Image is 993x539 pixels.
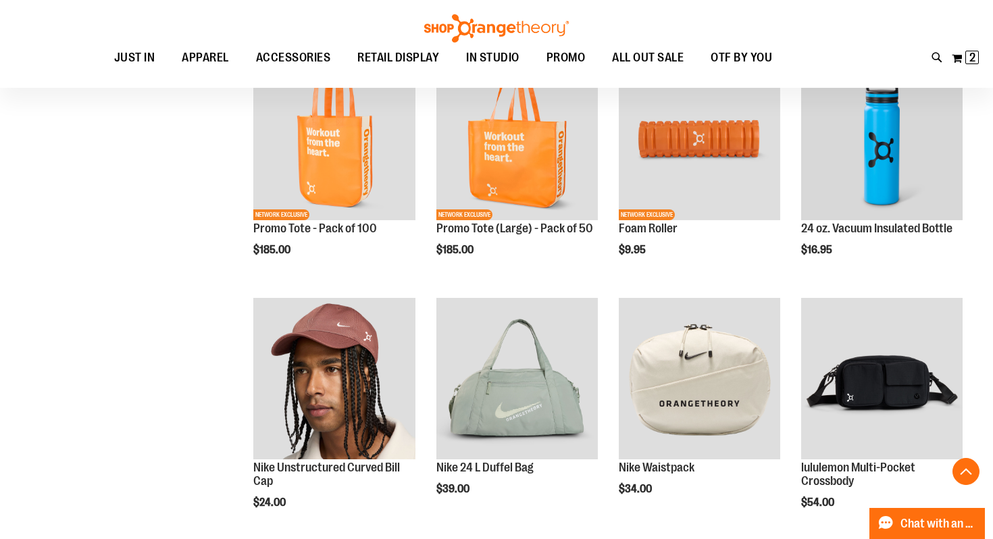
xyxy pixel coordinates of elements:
a: 24 oz. Vacuum Insulated Bottle [801,222,952,235]
a: Promo Tote - Pack of 100NEWNETWORK EXCLUSIVE [253,59,415,222]
span: $24.00 [253,496,288,509]
span: $16.95 [801,244,834,256]
span: NETWORK EXCLUSIVE [436,209,492,220]
span: APPAREL [182,43,229,73]
div: product [794,52,969,290]
button: Back To Top [952,458,979,485]
a: Promo Tote (Large) - Pack of 50 [436,222,593,235]
img: 24 oz. Vacuum Insulated Bottle [801,59,963,220]
span: ACCESSORIES [256,43,331,73]
span: $54.00 [801,496,836,509]
span: OTF BY YOU [711,43,772,73]
span: IN STUDIO [466,43,519,73]
span: $185.00 [436,244,476,256]
a: Nike Unstructured Curved Bill Cap [253,298,415,461]
div: product [430,52,605,290]
div: product [430,291,605,530]
a: Promo Tote - Pack of 100 [253,222,377,235]
div: product [612,52,787,290]
span: $185.00 [253,244,292,256]
img: Nike 24 L Duffel Bag [436,298,598,459]
img: Nike Unstructured Curved Bill Cap [253,298,415,459]
a: 24 oz. Vacuum Insulated BottleNEW [801,59,963,222]
img: Foam Roller [619,59,780,220]
span: $39.00 [436,483,472,495]
span: Chat with an Expert [900,517,977,530]
img: Promo Tote - Pack of 100 [253,59,415,220]
a: Nike 24 L Duffel Bag [436,461,534,474]
a: lululemon Multi-Pocket Crossbody [801,461,915,488]
div: product [612,291,787,530]
div: product [247,52,422,290]
img: Nike Waistpack [619,298,780,459]
a: Promo Tote (Large) - Pack of 50NEWNETWORK EXCLUSIVE [436,59,598,222]
span: RETAIL DISPLAY [357,43,439,73]
button: Chat with an Expert [869,508,986,539]
span: $9.95 [619,244,648,256]
img: Shop Orangetheory [422,14,571,43]
img: Promo Tote (Large) - Pack of 50 [436,59,598,220]
span: NETWORK EXCLUSIVE [619,209,675,220]
a: Nike 24 L Duffel Bag [436,298,598,461]
span: PROMO [546,43,586,73]
span: ALL OUT SALE [612,43,684,73]
a: lululemon Multi-Pocket Crossbody [801,298,963,461]
span: 2 [969,51,975,64]
a: Nike Waistpack [619,461,694,474]
span: NETWORK EXCLUSIVE [253,209,309,220]
a: Foam RollerNEWNETWORK EXCLUSIVE [619,59,780,222]
span: $34.00 [619,483,654,495]
a: Foam Roller [619,222,678,235]
a: Nike Waistpack [619,298,780,461]
a: Nike Unstructured Curved Bill Cap [253,461,400,488]
img: lululemon Multi-Pocket Crossbody [801,298,963,459]
span: JUST IN [114,43,155,73]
